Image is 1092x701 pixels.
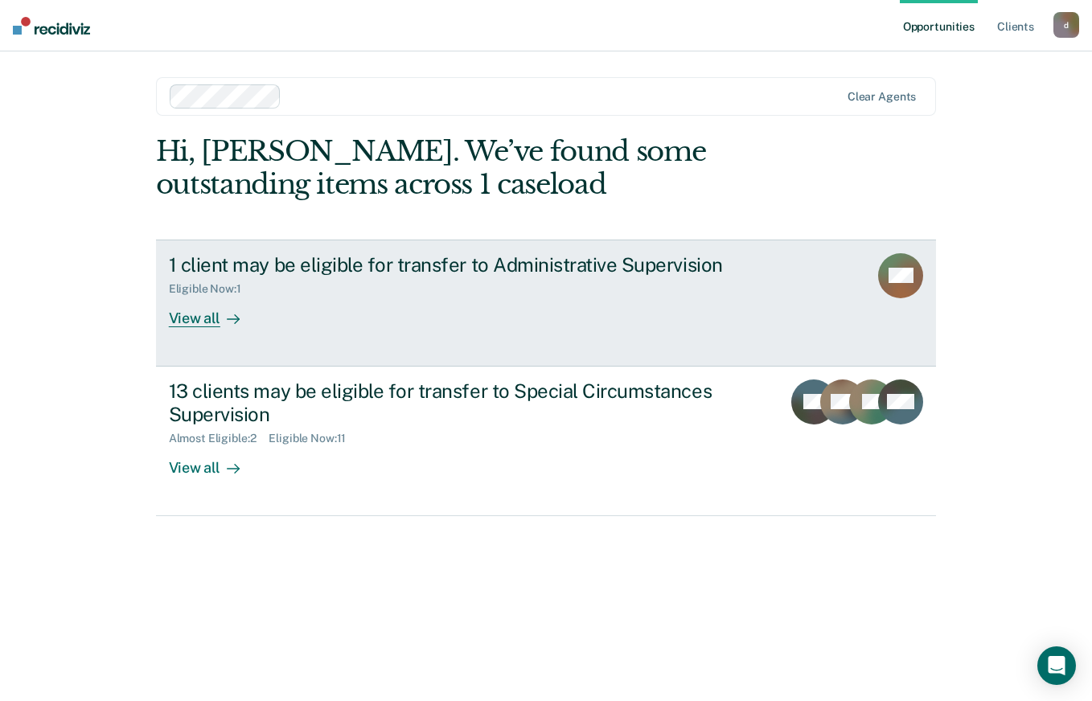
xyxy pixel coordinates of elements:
div: Eligible Now : 11 [269,432,359,445]
div: Eligible Now : 1 [169,282,254,296]
div: Hi, [PERSON_NAME]. We’ve found some outstanding items across 1 caseload [156,135,780,201]
div: Almost Eligible : 2 [169,432,269,445]
div: Open Intercom Messenger [1037,646,1076,685]
div: 1 client may be eligible for transfer to Administrative Supervision [169,253,733,277]
div: 13 clients may be eligible for transfer to Special Circumstances Supervision [169,379,733,426]
a: 1 client may be eligible for transfer to Administrative SupervisionEligible Now:1View all [156,240,937,367]
button: d [1053,12,1079,38]
div: Clear agents [848,90,916,104]
div: View all [169,445,259,477]
div: View all [169,296,259,327]
a: 13 clients may be eligible for transfer to Special Circumstances SupervisionAlmost Eligible:2Elig... [156,367,937,516]
img: Recidiviz [13,17,90,35]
